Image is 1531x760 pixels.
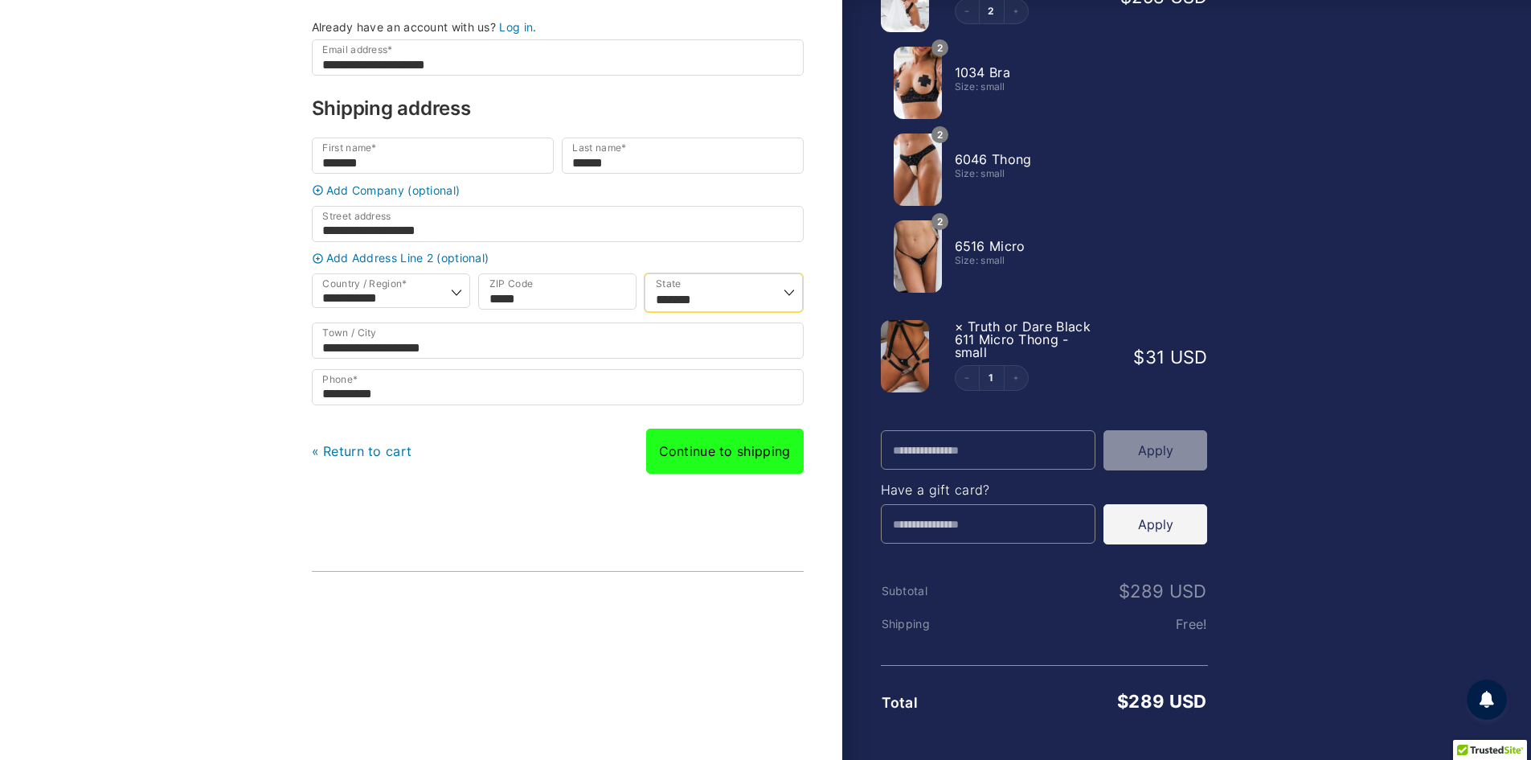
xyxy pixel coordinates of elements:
[894,47,942,119] img: Nights Fall Silver Leopard 1036 Bra 01
[881,320,929,392] img: Truth or Dare Black Micro 02
[1119,581,1130,602] span: $
[308,253,808,265] a: Add Address Line 2 (optional)
[1133,347,1207,368] bdi: 31 USD
[989,617,1207,631] td: Free!
[1103,430,1207,470] button: Apply
[881,585,990,598] th: Subtotal
[955,64,1010,80] span: 1034 Bra
[955,82,1104,92] div: Size: small
[955,169,1104,179] div: Size: small
[1117,691,1206,712] bdi: 289 USD
[308,184,808,196] a: Add Company (optional)
[312,20,497,34] span: Already have an account with us?
[955,256,1104,265] div: Size: small
[894,134,942,206] img: Nights Fall Silver Leopard 6046 Thong 01
[956,366,980,390] button: Decrement
[881,695,990,711] th: Total
[1133,347,1144,368] span: $
[646,429,804,474] a: Continue to shipping
[980,373,1004,383] a: Edit
[1103,504,1207,544] button: Apply
[325,590,566,710] iframe: TrustedSite Certified
[931,213,948,230] span: 2
[1119,581,1206,602] bdi: 289 USD
[955,151,1032,167] span: 6046 Thong
[955,318,1091,360] span: Truth or Dare Black 611 Micro Thong - small
[980,6,1004,16] a: Edit
[955,238,1025,254] span: 6516 Micro
[1117,691,1128,712] span: $
[894,220,942,293] img: Nights Fall Silver Leopard 6516 Micro 02
[312,443,412,459] a: « Return to cart
[931,126,948,143] span: 2
[499,20,536,34] a: Log in.
[881,618,990,631] th: Shipping
[881,483,1208,496] h4: Have a gift card?
[931,39,948,56] span: 2
[312,99,804,118] h3: Shipping address
[955,318,964,335] a: Remove this item
[1004,366,1028,390] button: Increment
